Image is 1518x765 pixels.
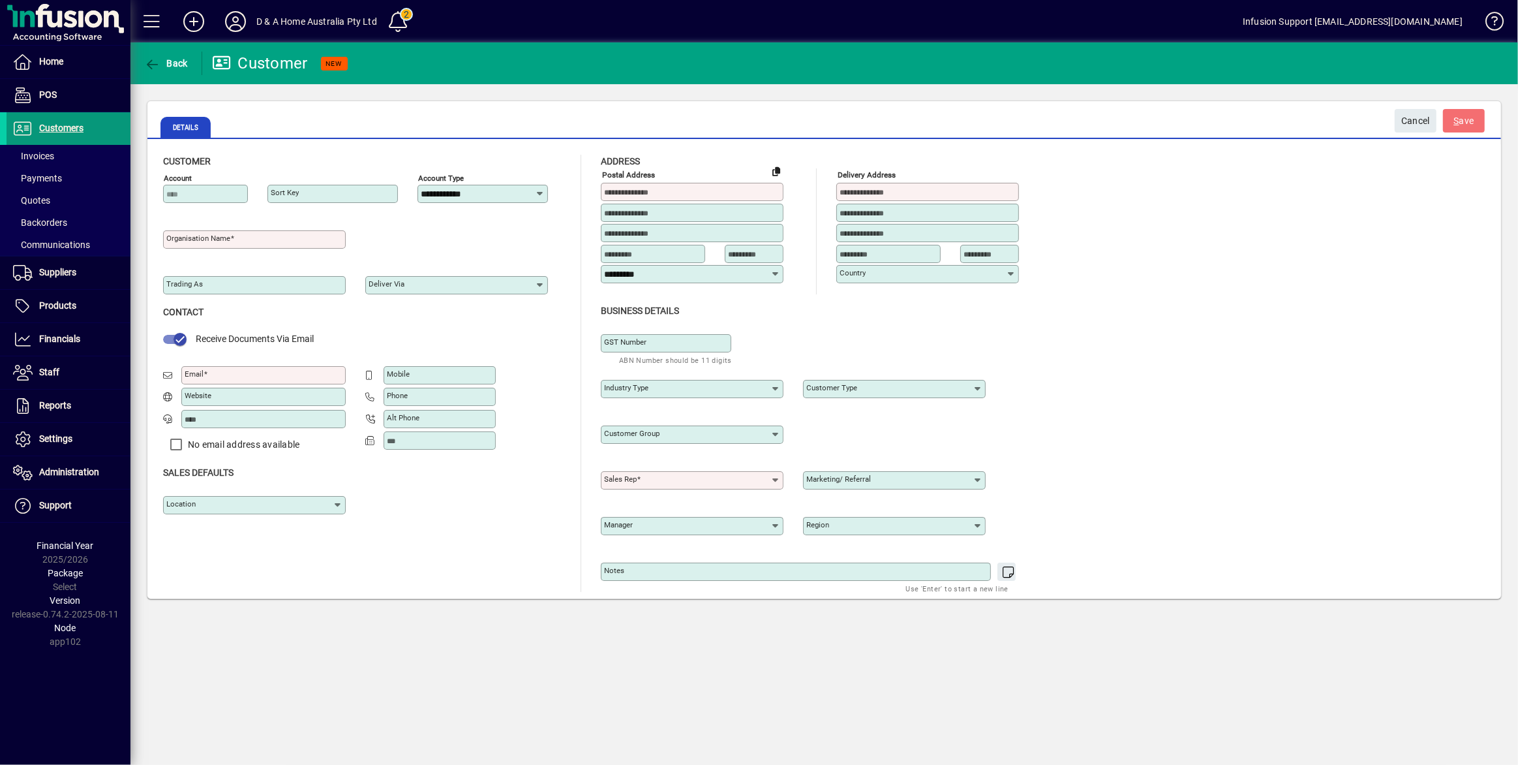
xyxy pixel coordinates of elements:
mat-label: Region [806,520,829,529]
span: Support [39,500,72,510]
a: Invoices [7,145,130,167]
button: Back [141,52,191,75]
span: Invoices [13,151,54,161]
mat-label: Notes [604,566,624,575]
mat-label: Country [840,268,866,277]
mat-label: GST Number [604,337,646,347]
mat-label: Website [185,391,211,400]
button: Save [1443,109,1485,133]
mat-label: Customer group [604,429,660,438]
span: Sales defaults [163,467,234,478]
a: Reports [7,390,130,422]
button: Copy to Delivery address [766,161,787,181]
mat-label: Organisation name [166,234,230,243]
a: Products [7,290,130,322]
span: Customers [39,123,83,133]
mat-label: Account [164,174,192,183]
mat-label: Phone [387,391,408,400]
a: Administration [7,456,130,489]
span: Staff [39,367,59,377]
label: No email address available [185,438,300,451]
a: Support [7,490,130,522]
span: ave [1454,110,1474,132]
span: Quotes [13,195,50,206]
mat-label: Mobile [387,369,410,379]
mat-label: Alt Phone [387,413,419,422]
span: Business details [601,305,679,316]
mat-label: Sales rep [604,475,637,484]
mat-label: Sort key [271,188,299,197]
span: Contact [163,307,204,317]
app-page-header-button: Back [130,52,202,75]
mat-label: Email [185,369,204,379]
mat-label: Manager [604,520,633,529]
span: Administration [39,467,99,477]
span: Receive Documents Via Email [196,334,314,344]
a: Suppliers [7,257,130,289]
span: Payments [13,173,62,183]
mat-label: Account Type [418,174,464,183]
span: POS [39,89,57,100]
mat-hint: Use 'Enter' to start a new line [906,581,1009,596]
span: Home [39,56,63,67]
span: Communications [13,240,90,250]
button: Cancel [1395,109,1436,133]
span: NEW [326,59,342,68]
span: Node [55,623,76,633]
a: Settings [7,423,130,456]
mat-label: Location [166,499,196,508]
a: Backorders [7,211,130,234]
a: POS [7,79,130,112]
button: Add [173,10,215,33]
span: Version [50,595,81,606]
a: Quotes [7,189,130,211]
a: Payments [7,167,130,189]
mat-label: Industry type [604,383,648,392]
span: Settings [39,433,72,444]
mat-hint: ABN Number should be 11 digits [619,352,732,367]
a: Financials [7,323,130,356]
a: Home [7,46,130,78]
span: Financial Year [37,540,94,551]
span: S [1454,116,1459,126]
span: Backorders [13,217,67,228]
a: Communications [7,234,130,256]
mat-label: Marketing/ Referral [806,475,871,484]
span: Details [160,117,211,138]
span: Suppliers [39,267,76,277]
mat-label: Deliver via [369,279,404,289]
span: Financials [39,334,80,344]
span: Cancel [1401,110,1430,132]
mat-label: Customer type [806,383,857,392]
a: Knowledge Base [1476,3,1502,45]
div: D & A Home Australia Pty Ltd [256,11,377,32]
span: Customer [163,156,211,166]
button: Profile [215,10,256,33]
span: Back [144,58,188,69]
span: Package [48,568,83,578]
div: Infusion Support [EMAIL_ADDRESS][DOMAIN_NAME] [1243,11,1463,32]
span: Reports [39,400,71,411]
div: Customer [212,53,308,74]
mat-label: Trading as [166,279,203,289]
span: Address [601,156,640,166]
a: Staff [7,356,130,389]
span: Products [39,300,76,311]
